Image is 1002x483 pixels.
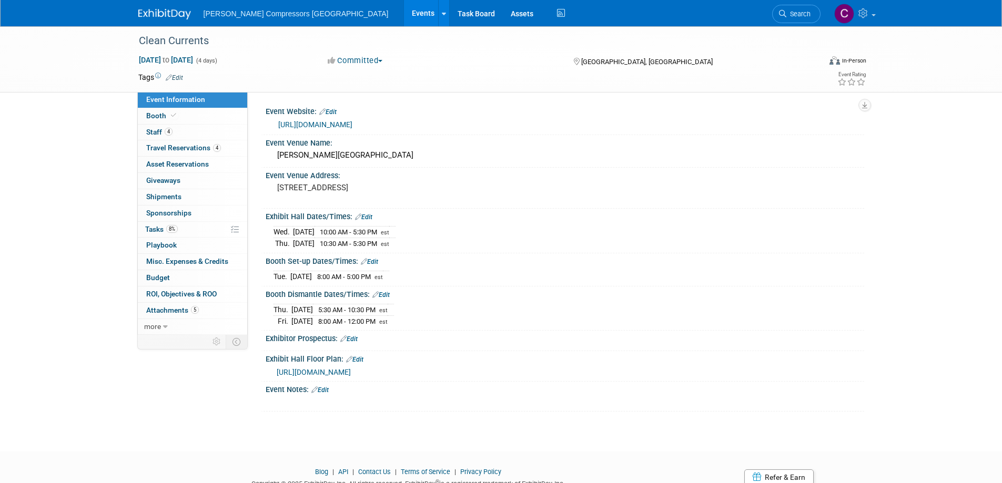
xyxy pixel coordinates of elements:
[358,468,391,476] a: Contact Us
[772,5,821,23] a: Search
[138,92,247,108] a: Event Information
[318,306,376,314] span: 5:30 AM - 10:30 PM
[320,228,377,236] span: 10:00 AM - 5:30 PM
[266,168,864,181] div: Event Venue Address:
[320,240,377,248] span: 10:30 AM - 5:30 PM
[581,58,713,66] span: [GEOGRAPHIC_DATA], [GEOGRAPHIC_DATA]
[319,108,337,116] a: Edit
[146,128,173,136] span: Staff
[381,229,389,236] span: est
[452,468,459,476] span: |
[266,286,864,300] div: Booth Dismantle Dates/Times:
[204,9,389,18] span: [PERSON_NAME] Compressors [GEOGRAPHIC_DATA]
[208,335,226,348] td: Personalize Event Tab Strip
[340,335,358,343] a: Edit
[144,322,161,331] span: more
[191,306,199,314] span: 5
[330,468,337,476] span: |
[146,176,180,184] span: Giveaways
[293,227,315,238] td: [DATE]
[837,72,866,77] div: Event Rating
[138,189,247,205] a: Shipments
[138,205,247,221] a: Sponsorships
[138,125,247,140] a: Staff4
[266,351,864,365] div: Exhibit Hall Floor Plan:
[274,147,856,163] div: [PERSON_NAME][GEOGRAPHIC_DATA]
[361,258,378,265] a: Edit
[138,238,247,253] a: Playbook
[166,225,178,233] span: 8%
[274,238,293,249] td: Thu.
[146,160,209,168] span: Asset Reservations
[355,213,372,221] a: Edit
[138,319,247,335] a: more
[138,173,247,189] a: Giveaways
[274,315,291,326] td: Fri.
[145,225,178,233] span: Tasks
[146,192,181,201] span: Shipments
[291,304,313,316] td: [DATE]
[379,307,388,314] span: est
[278,120,352,129] a: [URL][DOMAIN_NAME]
[138,72,183,83] td: Tags
[165,128,173,136] span: 4
[372,291,390,299] a: Edit
[842,57,866,65] div: In-Person
[138,286,247,302] a: ROI, Objectives & ROO
[138,222,247,238] a: Tasks8%
[266,331,864,344] div: Exhibitor Prospectus:
[146,241,177,249] span: Playbook
[786,10,811,18] span: Search
[834,4,854,24] img: Crystal Wilson
[291,315,313,326] td: [DATE]
[171,112,176,118] i: Booth reservation complete
[290,271,312,282] td: [DATE]
[146,306,199,314] span: Attachments
[138,140,247,156] a: Travel Reservations4
[146,290,217,298] span: ROI, Objectives & ROO
[146,95,205,104] span: Event Information
[274,304,291,316] td: Thu.
[135,32,805,50] div: Clean Currents
[138,55,194,65] span: [DATE] [DATE]
[375,274,383,281] span: est
[277,368,351,376] a: [URL][DOMAIN_NAME]
[379,318,388,325] span: est
[146,257,228,265] span: Misc. Expenses & Credits
[338,468,348,476] a: API
[138,303,247,318] a: Attachments5
[315,468,328,476] a: Blog
[226,335,247,348] td: Toggle Event Tabs
[274,227,293,238] td: Wed.
[138,9,191,19] img: ExhibitDay
[324,55,387,66] button: Committed
[138,270,247,286] a: Budget
[293,238,315,249] td: [DATE]
[266,209,864,222] div: Exhibit Hall Dates/Times:
[146,111,178,120] span: Booth
[392,468,399,476] span: |
[829,56,840,65] img: Format-Inperson.png
[161,56,171,64] span: to
[213,144,221,152] span: 4
[195,57,217,64] span: (4 days)
[266,104,864,117] div: Event Website:
[758,55,867,70] div: Event Format
[146,273,170,282] span: Budget
[460,468,501,476] a: Privacy Policy
[381,241,389,248] span: est
[266,135,864,148] div: Event Venue Name:
[146,143,221,152] span: Travel Reservations
[266,382,864,395] div: Event Notes:
[317,273,371,281] span: 8:00 AM - 5:00 PM
[277,183,503,192] pre: [STREET_ADDRESS]
[274,271,290,282] td: Tue.
[138,108,247,124] a: Booth
[266,253,864,267] div: Booth Set-up Dates/Times:
[346,356,363,363] a: Edit
[138,157,247,172] a: Asset Reservations
[318,317,376,325] span: 8:00 AM - 12:00 PM
[311,386,329,394] a: Edit
[401,468,450,476] a: Terms of Service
